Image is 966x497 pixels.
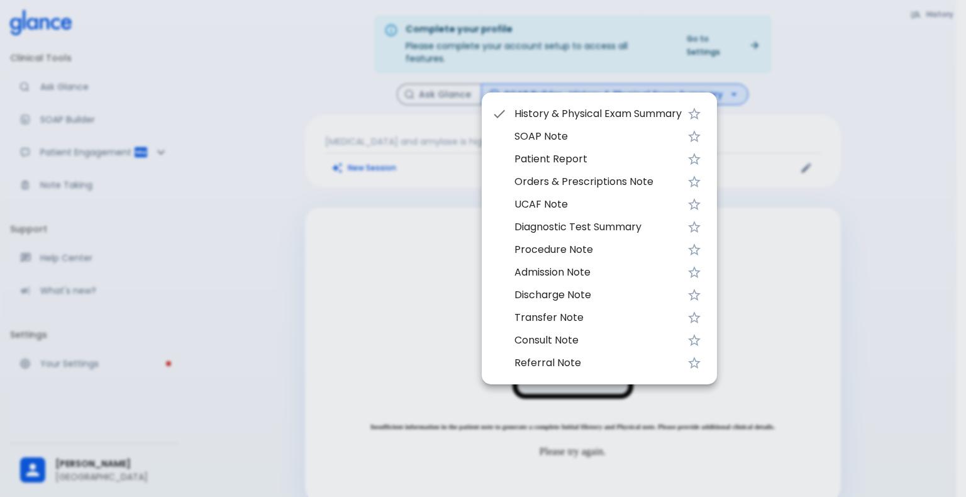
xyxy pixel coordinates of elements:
[682,350,707,376] button: Favorite
[682,237,707,262] button: Favorite
[514,242,682,257] span: Procedure Note
[682,282,707,308] button: Favorite
[682,169,707,194] button: Favorite
[514,288,682,303] span: Discharge Note
[514,152,682,167] span: Patient Report
[514,129,682,144] span: SOAP Note
[514,174,682,189] span: Orders & Prescriptions Note
[682,192,707,217] button: Favorite
[514,310,682,325] span: Transfer Note
[514,197,682,212] span: UCAF Note
[514,106,682,121] span: History & Physical Exam Summary
[682,101,707,126] button: Favorite
[682,328,707,353] button: Favorite
[682,147,707,172] button: Favorite
[682,305,707,330] button: Favorite
[682,215,707,240] button: Favorite
[682,260,707,285] button: Favorite
[682,124,707,149] button: Favorite
[514,355,682,371] span: Referral Note
[514,220,682,235] span: Diagnostic Test Summary
[514,333,682,348] span: Consult Note
[514,265,682,280] span: Admission Note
